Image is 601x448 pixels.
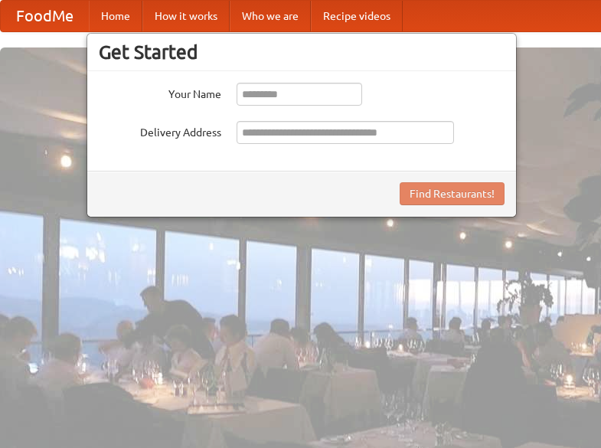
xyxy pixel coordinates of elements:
[311,1,403,31] a: Recipe videos
[400,182,505,205] button: Find Restaurants!
[99,41,505,64] h3: Get Started
[89,1,142,31] a: Home
[99,83,221,102] label: Your Name
[1,1,89,31] a: FoodMe
[230,1,311,31] a: Who we are
[142,1,230,31] a: How it works
[99,121,221,140] label: Delivery Address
